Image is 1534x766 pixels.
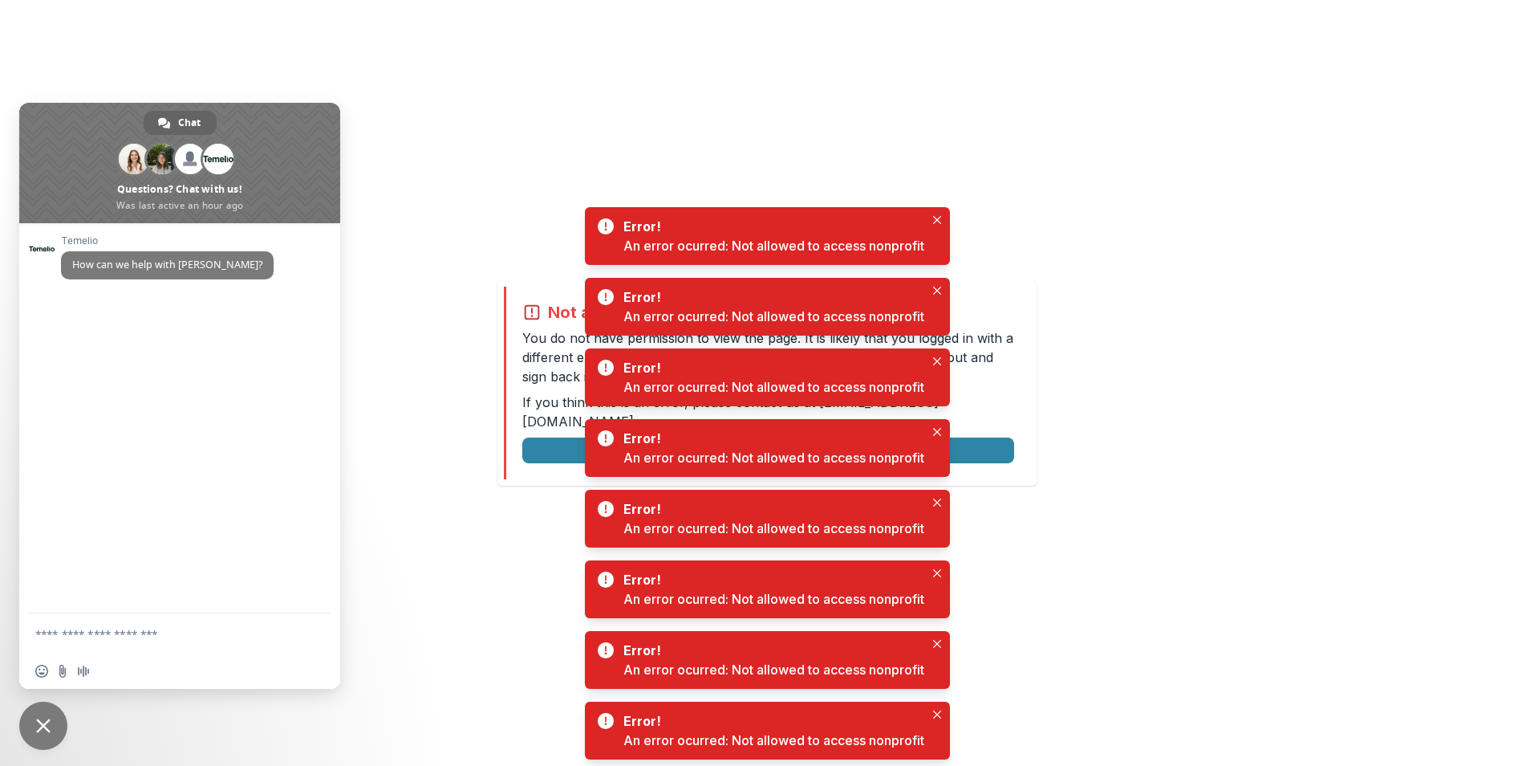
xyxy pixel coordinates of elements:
div: Error! [623,217,918,236]
div: Error! [623,429,918,448]
button: Close [927,281,947,300]
div: Error! [623,570,918,589]
button: Close [927,564,947,583]
span: Audio message [77,665,90,678]
span: Temelio [61,235,274,247]
p: If you think this is an error, please contact us at . [522,393,1014,431]
div: An error ocurred: Not allowed to access nonprofit [623,236,924,255]
h2: Not allowed to view page [548,303,749,322]
span: Send a file [56,665,69,678]
button: Logout [522,438,1014,463]
button: Close [927,422,947,442]
div: Error! [623,711,918,731]
a: Close chat [19,702,67,750]
button: Close [927,210,947,230]
a: Chat [144,111,217,135]
button: Close [927,493,947,512]
div: An error ocurred: Not allowed to access nonprofit [623,307,924,326]
button: Close [927,705,947,724]
button: Close [927,352,947,371]
div: Error! [623,641,918,660]
div: Error! [623,499,918,519]
div: An error ocurred: Not allowed to access nonprofit [623,519,924,538]
div: Error! [623,358,918,377]
button: Close [927,634,947,654]
span: How can we help with [PERSON_NAME]? [72,258,262,271]
div: Error! [623,287,918,307]
div: An error ocurred: Not allowed to access nonprofit [623,589,924,609]
textarea: Compose your message... [35,613,292,654]
span: Insert an emoji [35,665,48,678]
span: Chat [178,111,201,135]
div: An error ocurred: Not allowed to access nonprofit [623,660,924,679]
div: An error ocurred: Not allowed to access nonprofit [623,448,924,467]
div: An error ocurred: Not allowed to access nonprofit [623,731,924,750]
p: You do not have permission to view the page. It is likely that you logged in with a different ema... [522,328,1014,386]
div: An error ocurred: Not allowed to access nonprofit [623,377,924,397]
